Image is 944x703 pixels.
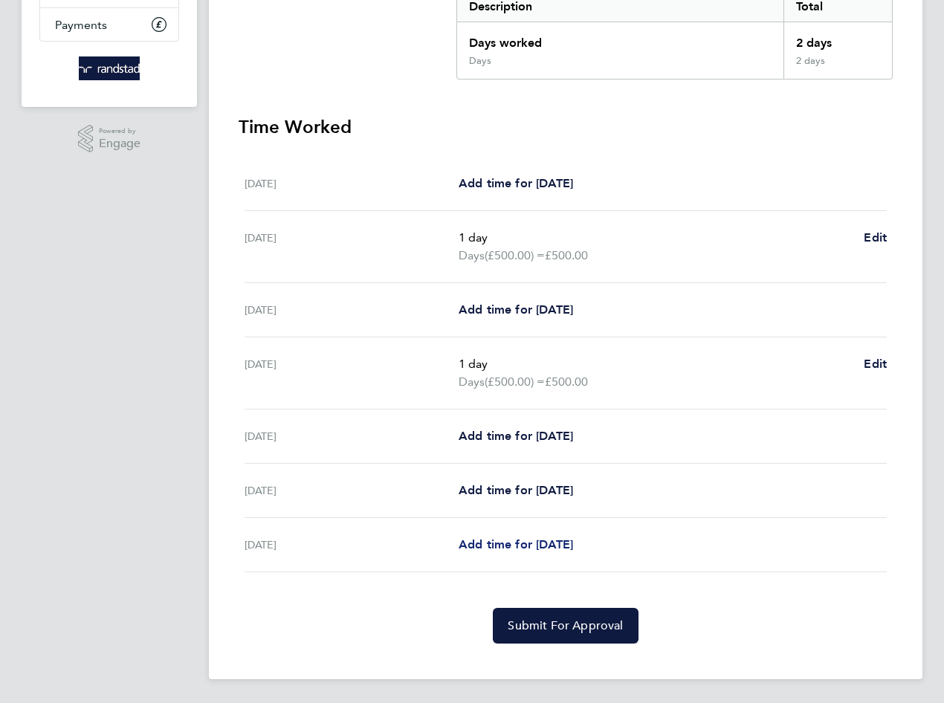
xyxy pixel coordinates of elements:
[245,229,459,265] div: [DATE]
[459,176,573,190] span: Add time for [DATE]
[485,375,545,389] span: (£500.00) =
[457,22,783,55] div: Days worked
[245,427,459,445] div: [DATE]
[459,373,485,391] span: Days
[245,301,459,319] div: [DATE]
[459,301,573,319] a: Add time for [DATE]
[459,482,573,499] a: Add time for [DATE]
[55,18,107,32] span: Payments
[99,137,140,150] span: Engage
[459,175,573,192] a: Add time for [DATE]
[99,125,140,137] span: Powered by
[459,537,573,551] span: Add time for [DATE]
[783,55,892,79] div: 2 days
[459,355,852,373] p: 1 day
[469,55,491,67] div: Days
[864,230,887,244] span: Edit
[245,482,459,499] div: [DATE]
[39,56,179,80] a: Go to home page
[864,355,887,373] a: Edit
[459,429,573,443] span: Add time for [DATE]
[459,302,573,317] span: Add time for [DATE]
[40,8,178,41] a: Payments
[245,355,459,391] div: [DATE]
[459,536,573,554] a: Add time for [DATE]
[545,248,588,262] span: £500.00
[783,22,892,55] div: 2 days
[459,229,852,247] p: 1 day
[78,125,141,153] a: Powered byEngage
[459,247,485,265] span: Days
[545,375,588,389] span: £500.00
[459,483,573,497] span: Add time for [DATE]
[864,357,887,371] span: Edit
[459,427,573,445] a: Add time for [DATE]
[493,608,638,644] button: Submit For Approval
[508,618,623,633] span: Submit For Approval
[245,175,459,192] div: [DATE]
[245,536,459,554] div: [DATE]
[79,56,140,80] img: randstad-logo-retina.png
[485,248,545,262] span: (£500.00) =
[239,115,893,139] h3: Time Worked
[864,229,887,247] a: Edit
